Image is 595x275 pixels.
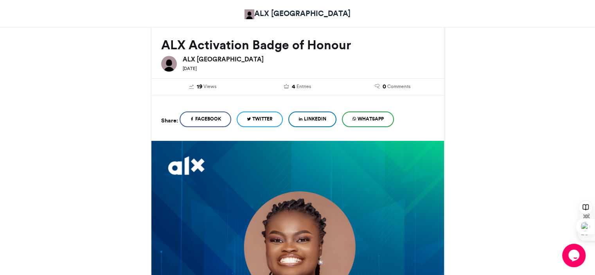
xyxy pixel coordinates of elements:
span: WhatsApp [358,115,384,122]
img: ALX Africa [161,56,177,72]
span: Facebook [195,115,221,122]
h6: ALX [GEOGRAPHIC_DATA] [183,56,434,62]
span: Twitter [252,115,273,122]
a: 4 Entries [256,83,339,91]
a: LinkedIn [288,111,336,127]
h2: ALX Activation Badge of Honour [161,38,434,52]
span: Views [203,83,216,90]
a: Twitter [237,111,283,127]
span: LinkedIn [304,115,326,122]
a: 0 Comments [351,83,434,91]
img: ALX Africa [244,9,254,19]
span: Comments [387,83,410,90]
a: ALX [GEOGRAPHIC_DATA] [244,8,351,19]
h5: Share: [161,115,178,126]
a: 19 Views [161,83,244,91]
span: 19 [197,83,202,91]
a: WhatsApp [342,111,394,127]
small: [DATE] [183,66,197,71]
a: Facebook [180,111,231,127]
span: 4 [292,83,295,91]
iframe: chat widget [562,244,587,267]
span: Entries [297,83,311,90]
span: 0 [383,83,386,91]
